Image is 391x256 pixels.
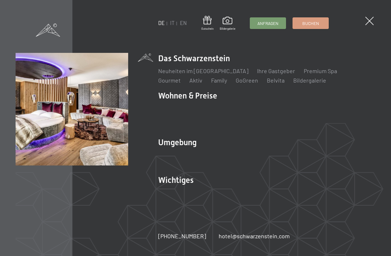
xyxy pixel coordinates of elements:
a: Bildergalerie [220,17,235,30]
a: [PHONE_NUMBER] [158,232,206,240]
a: Buchen [293,18,328,29]
a: Neuheiten im [GEOGRAPHIC_DATA] [158,67,248,74]
a: Gutschein [201,16,214,31]
a: hotel@schwarzenstein.com [219,232,290,240]
span: Gutschein [201,27,214,31]
span: Buchen [302,20,319,26]
a: Family [211,77,227,84]
a: IT [170,20,175,26]
span: Bildergalerie [220,27,235,31]
a: Premium Spa [304,67,337,74]
a: Ihre Gastgeber [257,67,295,74]
span: Anfragen [257,20,278,26]
a: Anfragen [250,18,286,29]
a: Belvita [267,77,285,84]
span: [PHONE_NUMBER] [158,232,206,239]
a: Bildergalerie [293,77,326,84]
a: Aktiv [189,77,202,84]
a: DE [158,20,165,26]
a: GoGreen [236,77,258,84]
a: EN [180,20,187,26]
a: Gourmet [158,77,181,84]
